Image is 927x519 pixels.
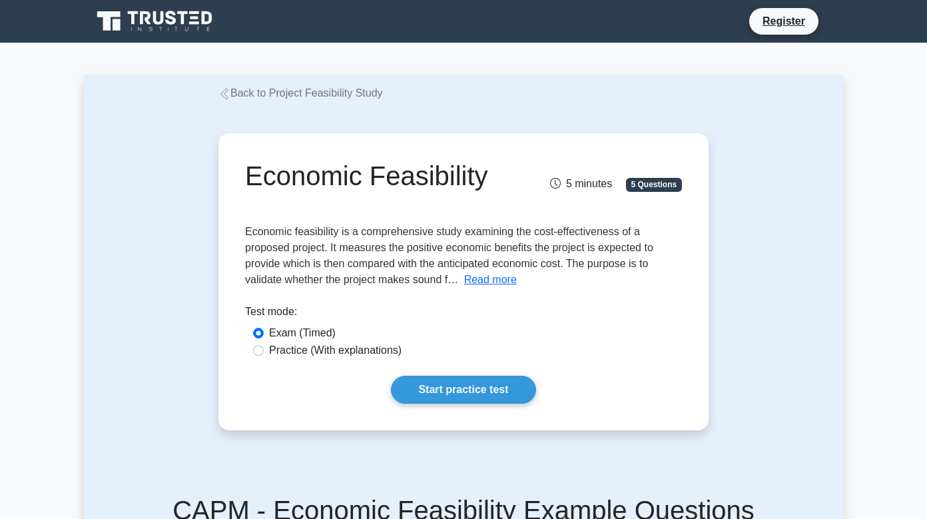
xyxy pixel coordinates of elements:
a: Start practice test [391,376,535,404]
span: 5 minutes [550,178,612,189]
div: Test mode: [245,304,682,325]
a: Register [755,13,813,29]
button: Read more [464,272,517,288]
label: Exam (Timed) [269,325,336,341]
a: Back to Project Feasibility Study [218,87,383,99]
span: 5 Questions [626,178,682,191]
span: Economic feasibility is a comprehensive study examining the cost-effectiveness of a proposed proj... [245,226,653,285]
label: Practice (With explanations) [269,342,402,358]
h1: Economic Feasibility [245,160,531,192]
